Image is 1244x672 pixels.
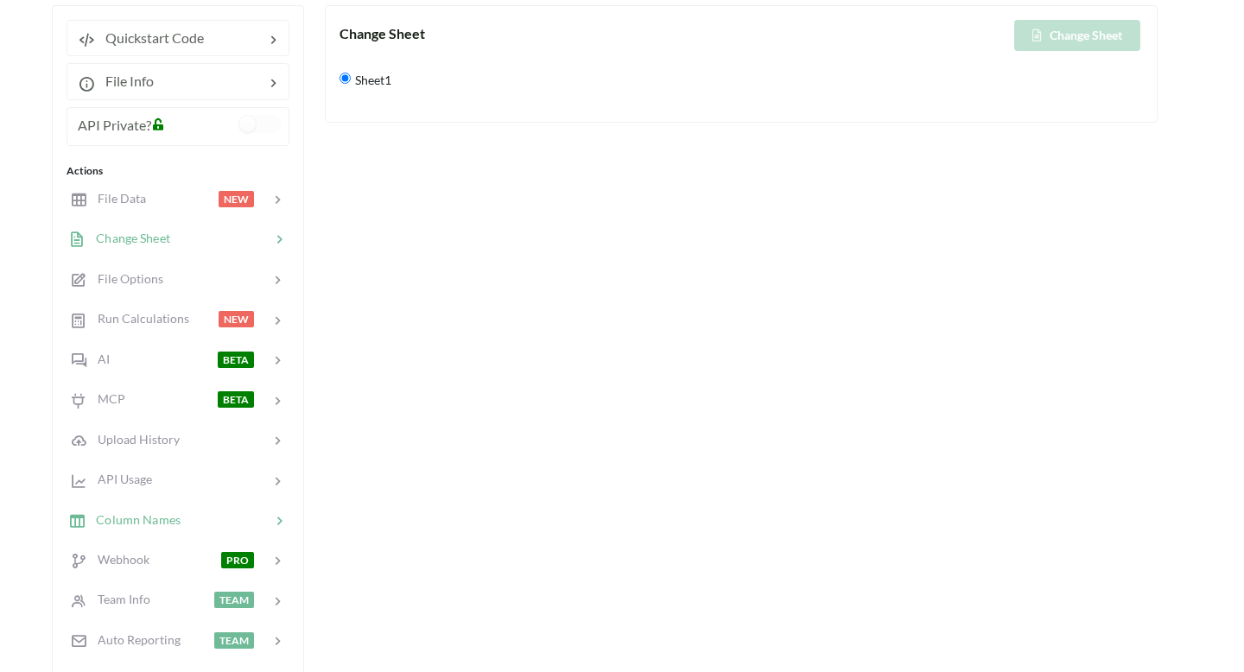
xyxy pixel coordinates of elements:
[87,191,146,206] span: File Data
[87,391,125,406] span: MCP
[95,73,154,89] span: File Info
[219,311,254,327] span: NEW
[219,191,254,207] span: NEW
[78,117,151,133] span: API Private?
[87,552,149,567] span: Webhook
[87,472,152,486] span: API Usage
[87,271,163,286] span: File Options
[87,592,150,606] span: Team Info
[218,391,254,408] span: BETA
[87,311,189,326] span: Run Calculations
[214,632,254,649] span: TEAM
[340,23,741,44] div: Change Sheet
[221,552,254,568] span: PRO
[87,352,110,366] span: AI
[87,432,180,447] span: Upload History
[351,61,391,98] span: Sheet1
[86,231,170,245] span: Change Sheet
[214,592,254,608] span: TEAM
[218,352,254,368] span: BETA
[95,29,204,46] span: Quickstart Code
[86,511,181,526] span: Column Names
[67,163,289,179] div: Actions
[87,632,181,647] span: Auto Reporting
